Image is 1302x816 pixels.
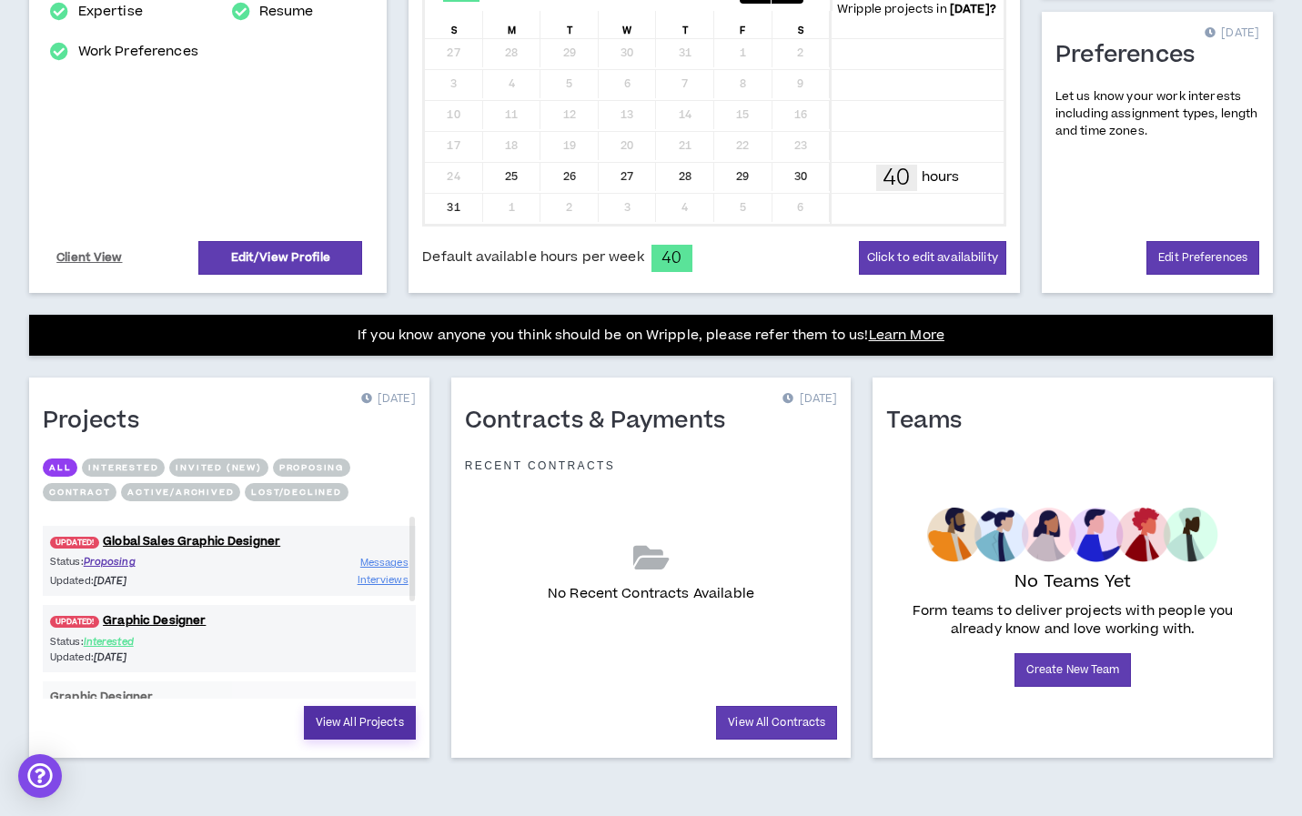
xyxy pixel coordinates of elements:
p: If you know anyone you think should be on Wripple, please refer them to us! [358,325,944,347]
span: Messages [360,556,409,569]
button: Invited (new) [169,458,267,477]
a: View All Projects [304,706,416,740]
a: Learn More [869,326,944,345]
a: Interviews [358,571,409,589]
a: UPDATED!Global Sales Graphic Designer [43,533,416,550]
h1: Teams [886,407,975,436]
span: UPDATED! [50,537,99,549]
a: Client View [54,242,126,274]
button: Active/Archived [121,483,240,501]
div: Open Intercom Messenger [18,754,62,798]
button: Click to edit availability [859,241,1006,275]
button: Interested [82,458,165,477]
h1: Preferences [1055,41,1209,70]
div: F [714,11,772,38]
p: Updated: [50,650,229,665]
p: [DATE] [782,390,837,408]
a: Messages [360,554,409,571]
h1: Contracts & Payments [465,407,740,436]
a: Expertise [78,1,143,23]
i: [DATE] [94,650,127,664]
p: Recent Contracts [465,458,616,473]
p: [DATE] [361,390,416,408]
span: Default available hours per week [422,247,643,267]
div: S [772,11,831,38]
div: T [656,11,714,38]
a: Create New Team [1014,653,1132,687]
img: empty [927,508,1217,562]
button: All [43,458,77,477]
button: Contract [43,483,116,501]
h1: Projects [43,407,153,436]
a: Resume [259,1,314,23]
button: Lost/Declined [245,483,348,501]
button: Proposing [273,458,350,477]
div: M [483,11,541,38]
a: Edit Preferences [1146,241,1259,275]
p: No Recent Contracts Available [548,584,754,604]
p: Form teams to deliver projects with people you already know and love working with. [893,602,1252,639]
a: UPDATED!Graphic Designer [43,612,416,630]
b: [DATE] ? [950,1,996,17]
a: View All Contracts [716,706,837,740]
p: hours [922,167,960,187]
span: Interviews [358,573,409,587]
div: T [540,11,599,38]
span: Proposing [84,555,136,569]
a: Work Preferences [78,41,198,63]
p: Let us know your work interests including assignment types, length and time zones. [1055,88,1259,141]
p: [DATE] [1205,25,1259,43]
p: No Teams Yet [1014,569,1131,595]
p: Updated: [50,573,229,589]
div: S [425,11,483,38]
p: Status: [50,634,229,650]
p: Status: [50,554,229,569]
div: W [599,11,657,38]
a: Edit/View Profile [198,241,362,275]
span: UPDATED! [50,616,99,628]
i: [DATE] [94,574,127,588]
span: Interested [84,635,134,649]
